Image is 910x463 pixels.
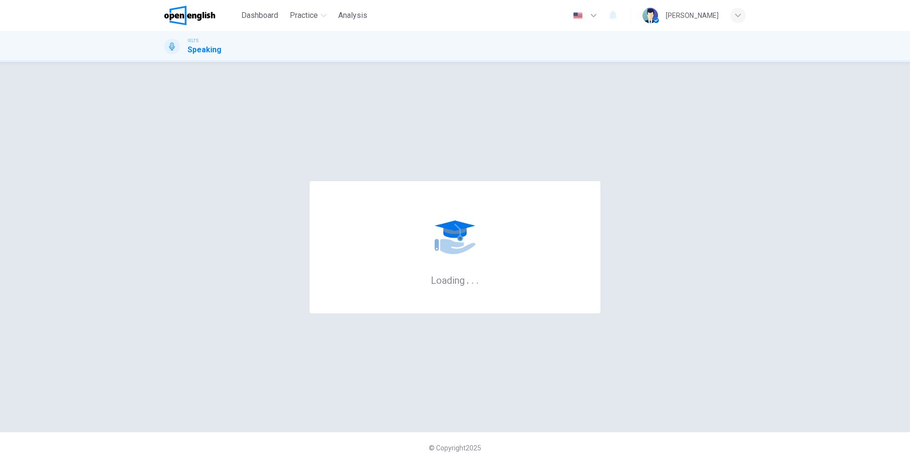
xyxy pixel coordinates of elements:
img: OpenEnglish logo [164,6,215,25]
div: [PERSON_NAME] [666,10,719,21]
span: Analysis [338,10,367,21]
span: IELTS [188,37,199,44]
button: Analysis [334,7,371,24]
h6: . [466,271,470,287]
span: Practice [290,10,318,21]
button: Dashboard [237,7,282,24]
h6: . [476,271,479,287]
h6: Loading [431,274,479,286]
span: © Copyright 2025 [429,444,481,452]
a: OpenEnglish logo [164,6,237,25]
img: en [572,12,584,19]
img: Profile picture [643,8,658,23]
span: Dashboard [241,10,278,21]
h6: . [471,271,474,287]
button: Practice [286,7,330,24]
h1: Speaking [188,44,221,56]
